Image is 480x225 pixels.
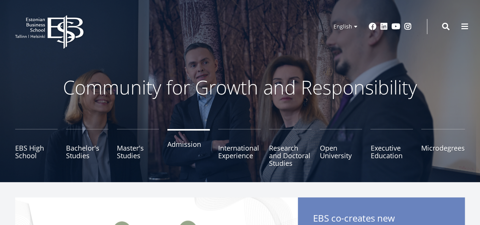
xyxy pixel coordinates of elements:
[380,23,388,30] a: Linkedin
[39,76,441,99] p: Community for Growth and Responsibility
[369,23,376,30] a: Facebook
[66,129,109,167] a: Bachelor's Studies
[392,23,400,30] a: Youtube
[218,129,261,167] a: International Experience
[117,129,159,167] a: Master's Studies
[370,129,413,167] a: Executive Education
[404,23,412,30] a: Instagram
[269,129,312,167] a: Research and Doctoral Studies
[320,129,362,167] a: Open University
[167,129,210,167] a: Admission
[421,129,465,167] a: Microdegrees
[15,129,58,167] a: EBS High School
